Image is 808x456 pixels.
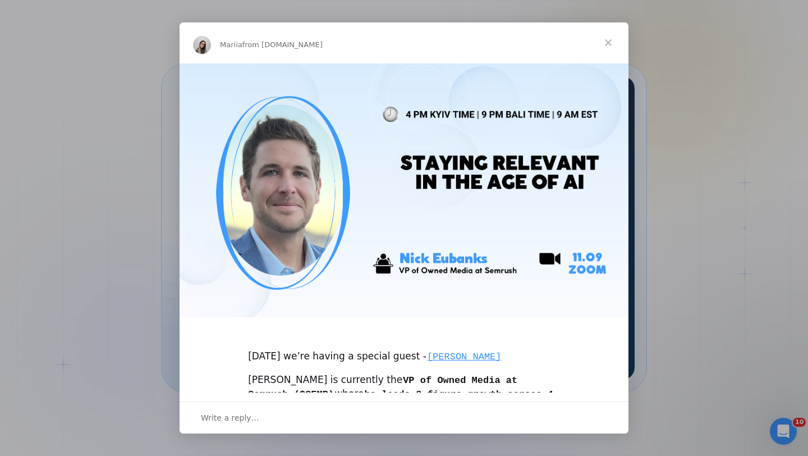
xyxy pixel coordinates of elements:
code: [PERSON_NAME] [426,351,502,363]
div: [PERSON_NAME] is currently the where [248,373,560,414]
div: Open conversation and reply [180,402,628,434]
span: from [DOMAIN_NAME] [242,40,323,49]
span: Write a reply… [201,411,259,425]
div: [DATE] we’re having a special guest - [248,336,560,364]
span: Close [588,22,628,63]
a: [PERSON_NAME] [426,350,502,362]
code: he leads 8 figure growth across 4 teams [248,389,553,414]
span: Mariia [220,40,242,49]
img: Profile image for Mariia [193,36,211,54]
